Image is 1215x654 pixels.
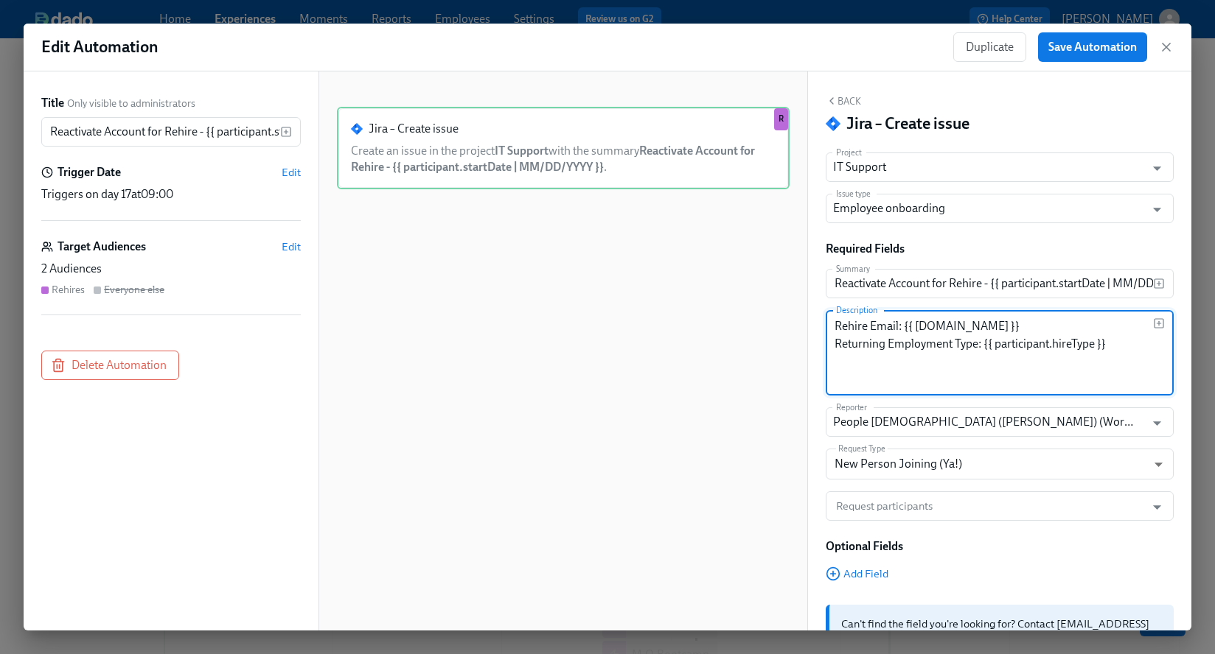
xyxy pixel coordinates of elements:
button: Edit [282,165,301,180]
button: Back [826,95,861,107]
textarea: Rehire Email: {{ [DOMAIN_NAME] }} Returning Employment Type: {{ participant.hireType }} [835,317,1153,388]
button: Save Automation [1038,32,1147,62]
button: Open [1146,198,1169,221]
h4: Jira – Create issue [846,113,969,135]
div: 2 Audiences [41,261,301,277]
div: Rehires [52,283,85,297]
button: Open [1146,496,1169,518]
div: Jira – Create issueCreate an issue in the projectIT Supportwith the summaryReactivate Account for... [337,107,790,189]
div: Target AudiencesEdit2 AudiencesRehiresEveryone else [41,239,301,315]
svg: Insert text variable [280,126,292,138]
button: Duplicate [953,32,1026,62]
span: Save Automation [1048,40,1137,54]
h6: Required Fields [826,241,905,257]
div: Trigger DateEditTriggers on day 17at09:00 [41,164,301,221]
span: Duplicate [966,40,1014,54]
div: Triggers on day 17 [41,186,301,203]
button: Open [1146,157,1169,180]
button: Open [1146,412,1169,435]
h6: Trigger Date [58,164,121,180]
h6: Optional Fields [826,538,903,555]
h1: Edit Automation [41,36,159,58]
svg: Insert text variable [1153,278,1165,289]
button: Delete Automation [41,351,179,380]
div: R [774,108,788,130]
svg: Insert text variable [1153,317,1165,329]
div: New Person Joining (Ya!) [826,449,1174,479]
span: Only visible to administrators [67,96,195,110]
button: Add Field [826,566,888,581]
div: Everyone else [104,283,164,297]
h6: Target Audiences [58,239,146,255]
button: Edit [282,239,301,254]
span: Delete Automation [54,358,167,373]
label: Title [41,95,64,111]
span: at 09:00 [131,187,173,201]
